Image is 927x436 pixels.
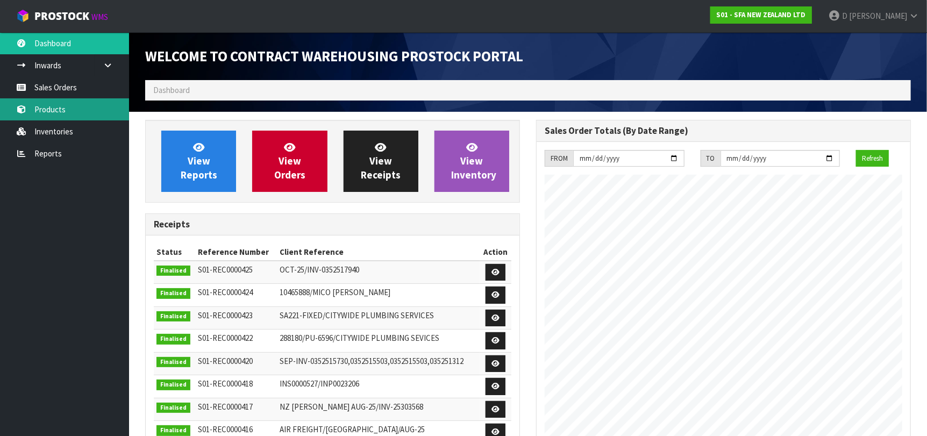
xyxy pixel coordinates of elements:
span: NZ [PERSON_NAME] AUG-25/INV-25303568 [280,402,424,412]
th: Action [480,244,511,261]
span: Finalised [156,357,190,368]
th: Status [154,244,196,261]
strong: S01 - SFA NEW ZEALAND LTD [716,10,806,19]
span: S01-REC0000420 [198,356,253,366]
span: Finalised [156,380,190,390]
th: Reference Number [196,244,277,261]
span: S01-REC0000417 [198,402,253,412]
span: ProStock [34,9,89,23]
span: Welcome to Contract Warehousing ProStock Portal [145,47,523,65]
span: [PERSON_NAME] [849,11,907,21]
span: Finalised [156,334,190,345]
a: ViewOrders [252,131,327,192]
button: Refresh [856,150,889,167]
span: SEP-INV-0352515730,0352515503,0352515503,035251312 [280,356,464,366]
span: Dashboard [153,85,190,95]
span: SA221-FIXED/CITYWIDE PLUMBING SERVICES [280,310,434,320]
h3: Sales Order Totals (By Date Range) [545,126,902,136]
span: INS0000527/INP0023206 [280,378,360,389]
span: View Orders [274,141,305,181]
span: Finalised [156,288,190,299]
span: Finalised [156,266,190,276]
div: TO [701,150,721,167]
span: View Inventory [451,141,496,181]
div: FROM [545,150,573,167]
a: ViewInventory [434,131,509,192]
span: Finalised [156,425,190,436]
span: 10465888/MICO [PERSON_NAME] [280,287,391,297]
span: Finalised [156,311,190,322]
th: Client Reference [277,244,480,261]
span: View Reports [181,141,217,181]
a: ViewReceipts [344,131,418,192]
span: Finalised [156,403,190,413]
span: AIR FREIGHT/[GEOGRAPHIC_DATA]/AUG-25 [280,424,425,434]
small: WMS [91,12,108,22]
span: OCT-25/INV-0352517940 [280,265,360,275]
span: S01-REC0000422 [198,333,253,343]
img: cube-alt.png [16,9,30,23]
span: D [842,11,847,21]
h3: Receipts [154,219,511,230]
span: View Receipts [361,141,401,181]
span: S01-REC0000424 [198,287,253,297]
span: S01-REC0000425 [198,265,253,275]
span: S01-REC0000418 [198,378,253,389]
span: S01-REC0000416 [198,424,253,434]
a: ViewReports [161,131,236,192]
span: 288180/PU-6596/CITYWIDE PLUMBING SEVICES [280,333,440,343]
span: S01-REC0000423 [198,310,253,320]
